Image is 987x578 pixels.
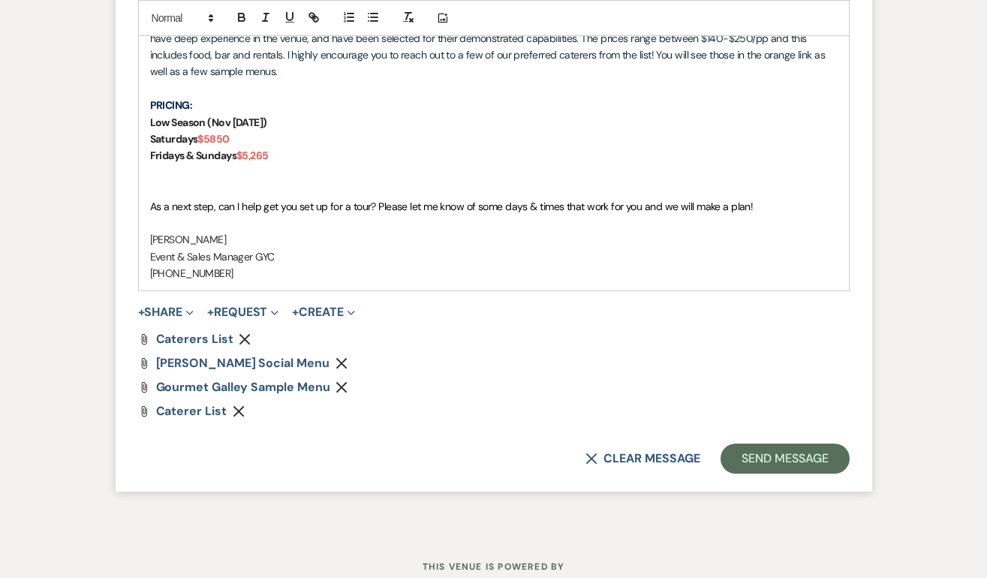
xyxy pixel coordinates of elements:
[156,355,330,371] span: [PERSON_NAME] Social Menu
[150,265,838,281] p: [PHONE_NUMBER]
[236,149,269,162] strong: $5,265
[138,306,194,318] button: Share
[150,231,838,248] p: [PERSON_NAME]
[150,98,193,112] strong: PRICING:
[156,331,233,347] span: Caterers List
[156,379,330,395] span: Gourmet Galley Sample Menu
[156,405,227,417] a: Caterer List
[150,149,236,162] strong: Fridays & Sundays
[138,306,145,318] span: +
[156,357,330,369] a: [PERSON_NAME] Social Menu
[292,306,299,318] span: +
[156,381,330,393] a: Gourmet Galley Sample Menu
[150,116,267,129] strong: Low Season (Nov [DATE])
[292,306,354,318] button: Create
[721,444,849,474] button: Send Message
[150,132,198,146] strong: Saturdays
[150,200,754,213] span: As a next step, can I help get you set up for a tour? Please let me know of some days & times tha...
[156,333,233,345] a: Caterers List
[156,403,227,419] span: Caterer List
[207,306,214,318] span: +
[207,306,278,318] button: Request
[150,248,838,265] p: Event & Sales Manager GYC
[197,132,229,146] strong: $5850
[585,453,700,465] button: Clear message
